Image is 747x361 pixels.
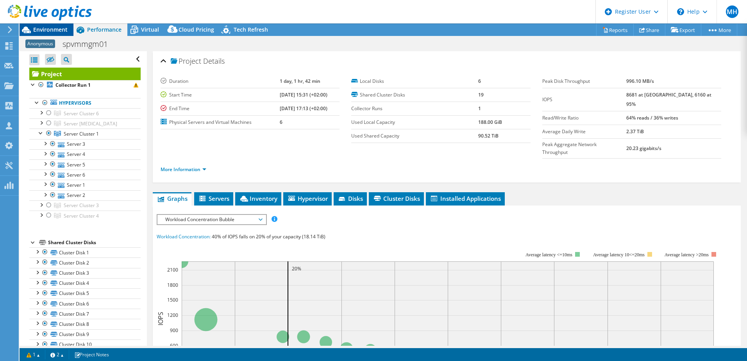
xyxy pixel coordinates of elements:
[48,238,141,247] div: Shared Cluster Disks
[141,26,159,33] span: Virtual
[69,350,114,359] a: Project Notes
[167,297,178,303] text: 1500
[29,309,141,319] a: Cluster Disk 7
[29,129,141,139] a: Server Cluster 1
[29,180,141,190] a: Server 1
[29,288,141,298] a: Cluster Disk 5
[478,119,502,125] b: 188.00 GiB
[29,329,141,340] a: Cluster Disk 9
[171,57,201,65] span: Project
[542,114,626,122] label: Read/Write Ratio
[351,105,478,113] label: Collector Runs
[21,350,45,359] a: 1
[542,96,626,104] label: IOPS
[29,139,141,149] a: Server 3
[351,77,478,85] label: Local Disks
[338,195,363,202] span: Disks
[29,98,141,108] a: Hypervisors
[167,282,178,288] text: 1800
[726,5,738,18] span: MH
[478,78,481,84] b: 6
[29,247,141,257] a: Cluster Disk 1
[280,78,320,84] b: 1 day, 1 hr, 42 min
[626,128,644,135] b: 2.37 TiB
[212,233,325,240] span: 40% of IOPS falls on 20% of your capacity (18.14 TiB)
[351,91,478,99] label: Shared Cluster Disks
[29,268,141,278] a: Cluster Disk 3
[64,110,99,117] span: Server Cluster 6
[161,166,206,173] a: More Information
[29,278,141,288] a: Cluster Disk 4
[161,105,280,113] label: End Time
[626,78,654,84] b: 996.10 MB/s
[626,114,678,121] b: 64% reads / 36% writes
[33,26,68,33] span: Environment
[677,8,684,15] svg: \n
[161,77,280,85] label: Duration
[351,118,478,126] label: Used Local Capacity
[64,202,99,209] span: Server Cluster 3
[29,68,141,80] a: Project
[87,26,122,33] span: Performance
[701,24,737,36] a: More
[29,298,141,309] a: Cluster Disk 6
[29,170,141,180] a: Server 6
[29,200,141,211] a: Server Cluster 3
[29,159,141,170] a: Server 5
[478,132,499,139] b: 90.52 TiB
[29,211,141,221] a: Server Cluster 4
[29,190,141,200] a: Server 2
[525,252,572,257] tspan: Average latency <=10ms
[29,149,141,159] a: Server 4
[626,91,711,107] b: 8681 at [GEOGRAPHIC_DATA], 6160 at 95%
[170,342,178,349] text: 600
[665,252,709,257] text: Average latency >20ms
[29,340,141,350] a: Cluster Disk 10
[29,80,141,90] a: Collector Run 1
[626,145,661,152] b: 20.23 gigabits/s
[665,24,701,36] a: Export
[59,40,120,48] h1: spvmmgm01
[478,105,481,112] b: 1
[179,26,214,33] span: Cloud Pricing
[280,91,327,98] b: [DATE] 15:31 (+02:00)
[170,327,178,334] text: 900
[157,195,188,202] span: Graphs
[29,108,141,118] a: Server Cluster 6
[167,312,178,318] text: 1200
[29,319,141,329] a: Cluster Disk 8
[167,266,178,273] text: 2100
[45,350,69,359] a: 2
[292,265,301,272] text: 20%
[542,141,626,156] label: Peak Aggregate Network Throughput
[287,195,328,202] span: Hypervisor
[29,257,141,268] a: Cluster Disk 2
[234,26,268,33] span: Tech Refresh
[596,24,634,36] a: Reports
[280,119,282,125] b: 6
[161,215,262,224] span: Workload Concentration Bubble
[64,130,99,137] span: Server Cluster 1
[542,77,626,85] label: Peak Disk Throughput
[161,118,280,126] label: Physical Servers and Virtual Machines
[64,120,117,127] span: Server [MEDICAL_DATA]
[633,24,665,36] a: Share
[542,128,626,136] label: Average Daily Write
[198,195,229,202] span: Servers
[430,195,501,202] span: Installed Applications
[478,91,484,98] b: 19
[373,195,420,202] span: Cluster Disks
[25,39,55,48] span: Anonymous
[203,56,225,66] span: Details
[29,118,141,129] a: Server Cluster 5
[161,91,280,99] label: Start Time
[64,213,99,219] span: Server Cluster 4
[156,312,165,325] text: IOPS
[351,132,478,140] label: Used Shared Capacity
[239,195,277,202] span: Inventory
[280,105,327,112] b: [DATE] 17:13 (+02:00)
[593,252,645,257] tspan: Average latency 10<=20ms
[157,233,211,240] span: Workload Concentration:
[55,82,91,88] b: Collector Run 1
